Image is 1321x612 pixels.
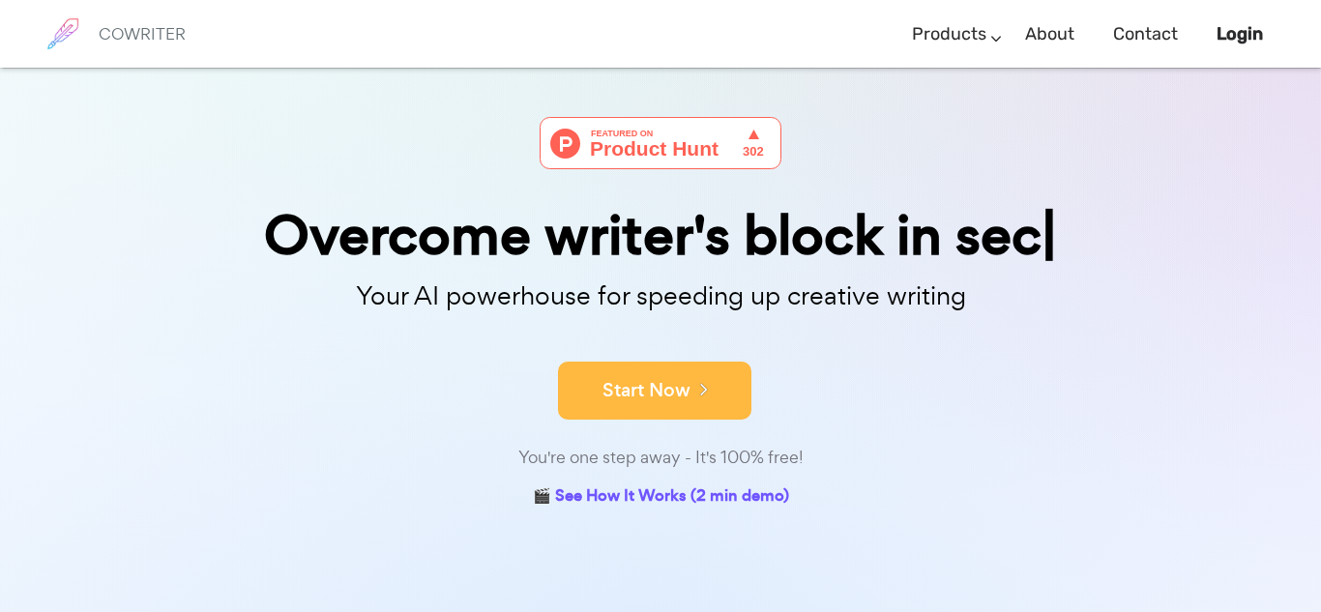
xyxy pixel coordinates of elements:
img: Cowriter - Your AI buddy for speeding up creative writing | Product Hunt [540,117,781,169]
button: Start Now [558,362,751,420]
b: Login [1217,23,1263,44]
a: Products [912,6,986,63]
img: brand logo [39,10,87,58]
div: Overcome writer's block in sec [177,208,1144,263]
a: About [1025,6,1074,63]
a: Contact [1113,6,1178,63]
div: You're one step away - It's 100% free! [177,444,1144,472]
h6: COWRITER [99,25,186,43]
p: Your AI powerhouse for speeding up creative writing [177,276,1144,317]
a: 🎬 See How It Works (2 min demo) [533,482,789,512]
a: Login [1217,6,1263,63]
